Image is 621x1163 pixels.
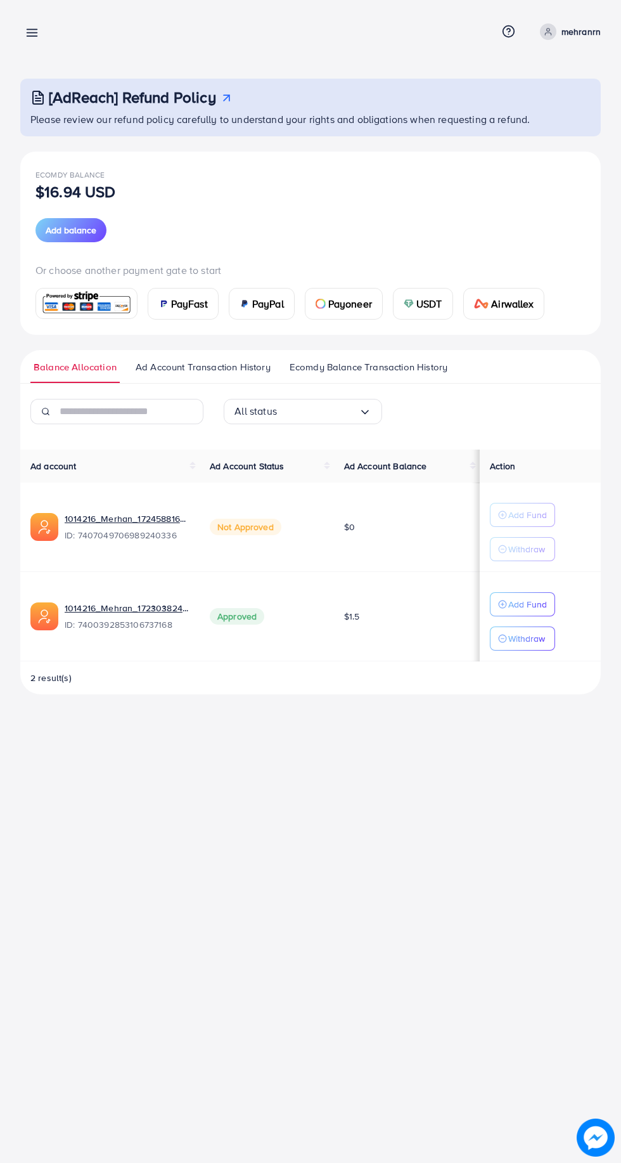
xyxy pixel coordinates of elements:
span: ID: 7407049706989240336 [65,529,189,542]
span: Ecomdy Balance Transaction History [290,360,447,374]
span: ID: 7400392853106737168 [65,618,189,631]
span: Ad Account Transaction History [136,360,271,374]
p: Please review our refund policy carefully to understand your rights and obligations when requesti... [30,112,593,127]
button: Withdraw [490,537,555,561]
p: Add Fund [508,507,547,523]
button: Add balance [35,218,106,242]
span: Ad Account Status [210,460,285,472]
span: Payoneer [328,296,372,311]
button: Add Fund [490,592,555,616]
div: <span class='underline'>1014216_Merhan_1724588164299</span></br>7407049706989240336 [65,512,189,542]
a: cardPayoneer [305,288,383,320]
span: All status [234,401,277,421]
span: Ad Account Balance [344,460,427,472]
img: card [240,299,250,309]
span: $1.5 [344,610,360,623]
a: cardPayPal [229,288,295,320]
span: Approved [210,608,264,625]
img: ic-ads-acc.e4c84228.svg [30,513,58,541]
button: Withdraw [490,627,555,651]
img: card [158,299,169,309]
a: cardAirwallex [463,288,544,320]
img: card [316,299,326,309]
p: Add Fund [508,597,547,612]
a: 1014216_Mehran_1723038241071 [65,602,189,614]
span: Add balance [46,224,96,237]
p: Withdraw [508,631,545,646]
p: Or choose another payment gate to start [35,263,586,278]
span: Ecomdy Balance [35,169,105,180]
div: <span class='underline'>1014216_Mehran_1723038241071</span></br>7400392853106737168 [65,602,189,631]
img: card [40,290,133,317]
a: cardPayFast [148,288,219,320]
button: Add Fund [490,503,555,527]
span: Not Approved [210,519,281,535]
span: Ad account [30,460,77,472]
span: 2 result(s) [30,672,72,684]
p: $16.94 USD [35,184,116,199]
img: ic-ads-acc.e4c84228.svg [30,602,58,630]
span: PayPal [252,296,284,311]
p: mehranrn [561,24,601,39]
a: cardUSDT [393,288,453,320]
span: PayFast [171,296,208,311]
a: 1014216_Merhan_1724588164299 [65,512,189,525]
h3: [AdReach] Refund Policy [49,88,216,107]
a: mehranrn [535,23,601,40]
span: Balance Allocation [34,360,117,374]
span: USDT [416,296,442,311]
p: Withdraw [508,542,545,557]
img: image [577,1119,615,1157]
span: $0 [344,521,355,533]
span: Action [490,460,515,472]
img: card [474,299,489,309]
a: card [35,288,138,319]
img: card [404,299,414,309]
span: Airwallex [491,296,533,311]
div: Search for option [224,399,382,424]
input: Search for option [277,401,359,421]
